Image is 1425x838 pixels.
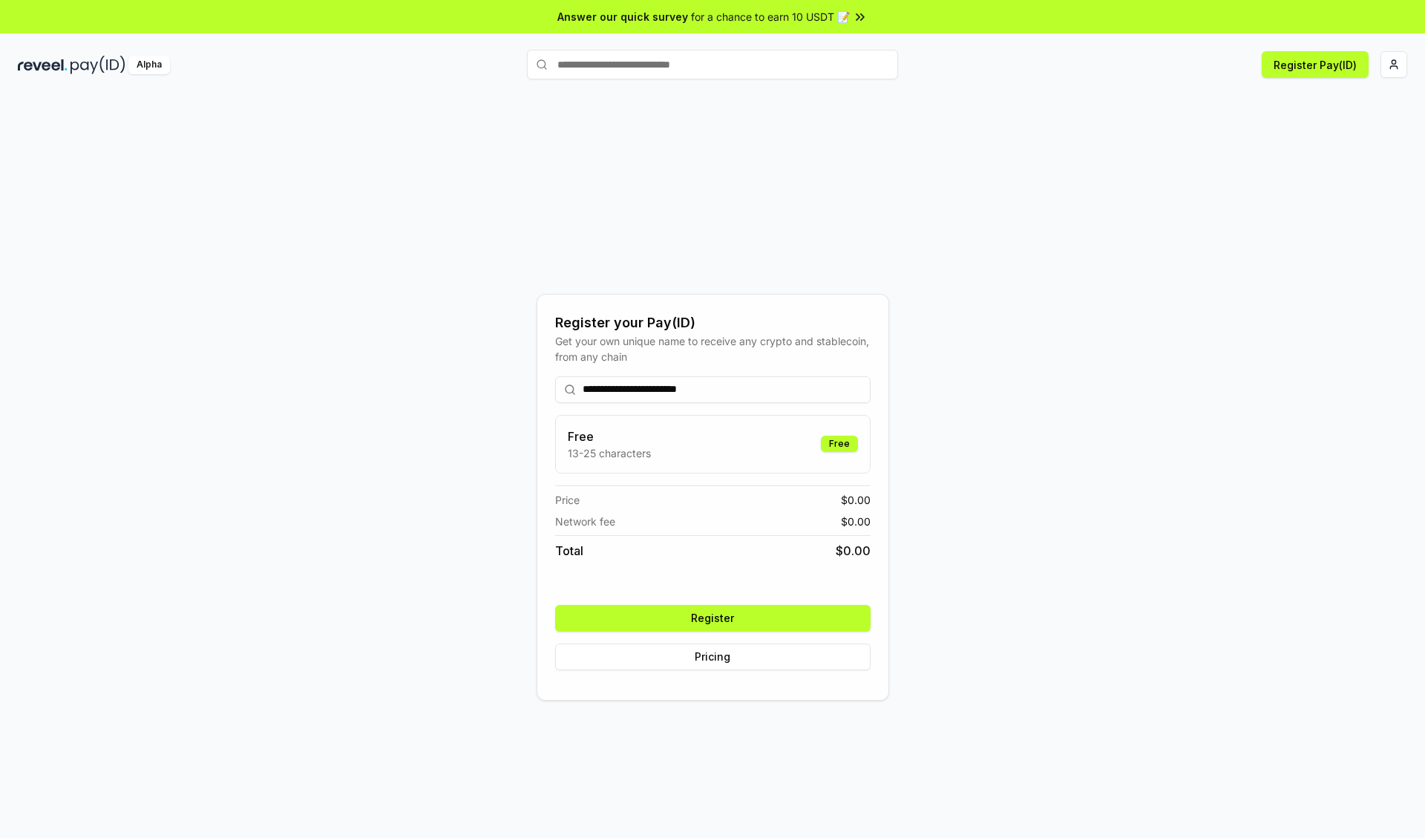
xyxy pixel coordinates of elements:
[71,56,125,74] img: pay_id
[555,514,615,529] span: Network fee
[555,333,871,364] div: Get your own unique name to receive any crypto and stablecoin, from any chain
[821,436,858,452] div: Free
[568,428,651,445] h3: Free
[836,542,871,560] span: $ 0.00
[1262,51,1369,78] button: Register Pay(ID)
[555,644,871,670] button: Pricing
[18,56,68,74] img: reveel_dark
[557,9,688,24] span: Answer our quick survey
[568,445,651,461] p: 13-25 characters
[841,514,871,529] span: $ 0.00
[841,492,871,508] span: $ 0.00
[555,605,871,632] button: Register
[128,56,170,74] div: Alpha
[555,542,583,560] span: Total
[555,312,871,333] div: Register your Pay(ID)
[691,9,850,24] span: for a chance to earn 10 USDT 📝
[555,492,580,508] span: Price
